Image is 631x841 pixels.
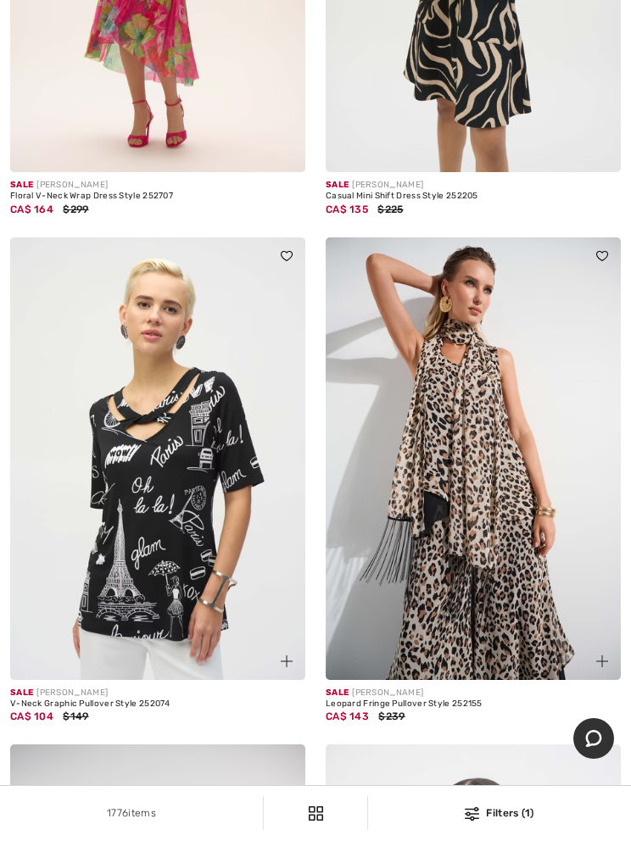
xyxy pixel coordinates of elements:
[596,251,608,261] img: heart_black_full.svg
[326,687,621,699] div: [PERSON_NAME]
[596,655,608,667] img: plus_v2.svg
[10,180,33,190] span: Sale
[465,807,479,821] img: Filters
[326,179,621,192] div: [PERSON_NAME]
[326,699,621,710] div: Leopard Fringe Pullover Style 252155
[378,805,621,821] div: Filters (1)
[573,718,614,760] iframe: Opens a widget where you can chat to one of our agents
[10,688,33,698] span: Sale
[10,179,305,192] div: [PERSON_NAME]
[309,806,323,821] img: Filters
[10,203,53,215] span: CA$ 164
[10,192,305,202] div: Floral V-Neck Wrap Dress Style 252707
[10,687,305,699] div: [PERSON_NAME]
[326,180,349,190] span: Sale
[10,237,305,680] img: V-Neck Graphic Pullover Style 252074. Black/Vanilla
[377,203,403,215] span: $225
[281,251,293,261] img: heart_black_full.svg
[63,710,88,722] span: $149
[326,237,621,680] img: Leopard Fringe Pullover Style 252155. Beige/Black
[10,710,53,722] span: CA$ 104
[326,192,621,202] div: Casual Mini Shift Dress Style 252205
[107,807,128,819] span: 1776
[326,203,368,215] span: CA$ 135
[63,203,88,215] span: $299
[10,699,305,710] div: V-Neck Graphic Pullover Style 252074
[326,688,349,698] span: Sale
[326,710,369,722] span: CA$ 143
[281,655,293,667] img: plus_v2.svg
[378,710,405,722] span: $239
